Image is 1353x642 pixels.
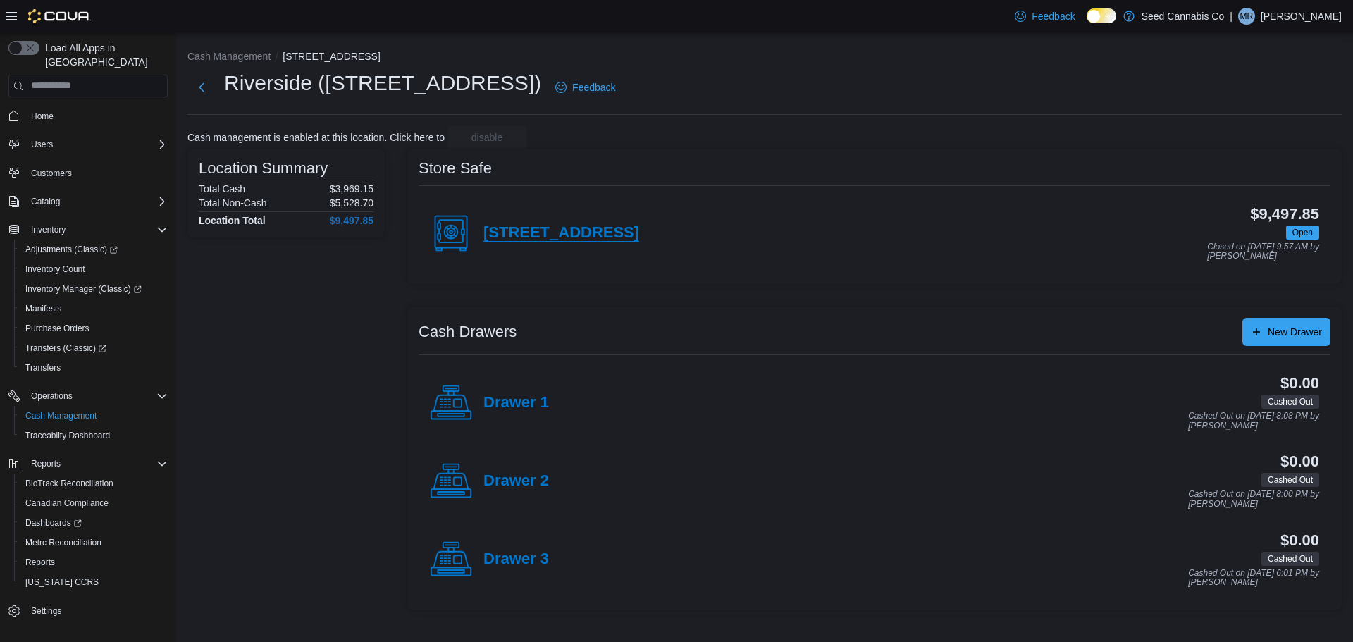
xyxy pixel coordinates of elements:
button: Catalog [3,192,173,211]
span: Home [25,107,168,125]
a: Feedback [1009,2,1080,30]
span: Reports [25,455,168,472]
span: Cash Management [20,407,168,424]
a: Transfers [20,359,66,376]
button: Catalog [25,193,66,210]
button: New Drawer [1242,318,1330,346]
button: Reports [3,454,173,474]
button: Customers [3,163,173,183]
button: BioTrack Reconciliation [14,474,173,493]
span: Dashboards [25,517,82,529]
span: Cashed Out [1261,552,1319,566]
h3: Store Safe [419,160,492,177]
span: Inventory Manager (Classic) [25,283,142,295]
button: Operations [25,388,78,405]
span: Purchase Orders [20,320,168,337]
p: Cashed Out on [DATE] 8:08 PM by [PERSON_NAME] [1188,412,1319,431]
button: Purchase Orders [14,319,173,338]
button: Users [3,135,173,154]
h3: $0.00 [1280,375,1319,392]
span: Adjustments (Classic) [20,241,168,258]
a: Adjustments (Classic) [20,241,123,258]
span: disable [471,130,502,144]
button: Users [25,136,58,153]
span: BioTrack Reconciliation [20,475,168,492]
h3: Cash Drawers [419,323,517,340]
nav: An example of EuiBreadcrumbs [187,49,1342,66]
span: Cashed Out [1268,395,1313,408]
span: Open [1286,226,1319,240]
span: Customers [25,164,168,182]
span: Transfers (Classic) [25,342,106,354]
a: Traceabilty Dashboard [20,427,116,444]
h4: Drawer 1 [483,394,549,412]
span: Inventory Manager (Classic) [20,280,168,297]
p: Closed on [DATE] 9:57 AM by [PERSON_NAME] [1207,242,1319,261]
a: Settings [25,603,67,619]
a: Dashboards [20,514,87,531]
a: Manifests [20,300,67,317]
p: Cash management is enabled at this location. Click here to [187,132,445,143]
span: Operations [25,388,168,405]
a: Adjustments (Classic) [14,240,173,259]
span: Cashed Out [1268,474,1313,486]
span: Settings [25,602,168,619]
span: Traceabilty Dashboard [25,430,110,441]
span: Feedback [572,80,615,94]
a: Customers [25,165,78,182]
span: Cashed Out [1268,553,1313,565]
p: $3,969.15 [330,183,373,195]
a: Purchase Orders [20,320,95,337]
h4: Drawer 2 [483,472,549,490]
button: Cash Management [14,406,173,426]
span: Cashed Out [1261,395,1319,409]
span: Users [31,139,53,150]
button: [STREET_ADDRESS] [283,51,380,62]
a: Canadian Compliance [20,495,114,512]
span: Traceabilty Dashboard [20,427,168,444]
span: BioTrack Reconciliation [25,478,113,489]
span: Catalog [31,196,60,207]
h3: $0.00 [1280,532,1319,549]
span: Metrc Reconciliation [20,534,168,551]
span: Transfers [25,362,61,374]
button: Inventory [25,221,71,238]
p: [PERSON_NAME] [1261,8,1342,25]
button: [US_STATE] CCRS [14,572,173,592]
span: Washington CCRS [20,574,168,591]
h4: [STREET_ADDRESS] [483,224,639,242]
span: Users [25,136,168,153]
button: Reports [14,553,173,572]
button: Inventory Count [14,259,173,279]
a: Feedback [550,73,621,101]
span: Inventory Count [25,264,85,275]
span: Canadian Compliance [25,498,109,509]
div: Matty Roper [1238,8,1255,25]
button: Metrc Reconciliation [14,533,173,553]
p: | [1230,8,1232,25]
span: Home [31,111,54,122]
button: Home [3,106,173,126]
button: Traceabilty Dashboard [14,426,173,445]
span: Customers [31,168,72,179]
button: Transfers [14,358,173,378]
span: Operations [31,390,73,402]
span: Manifests [25,303,61,314]
span: Feedback [1032,9,1075,23]
h4: Location Total [199,215,266,226]
span: Catalog [25,193,168,210]
span: Reports [25,557,55,568]
h6: Total Non-Cash [199,197,267,209]
span: MR [1240,8,1254,25]
a: Transfers (Classic) [20,340,112,357]
button: Canadian Compliance [14,493,173,513]
button: Manifests [14,299,173,319]
a: Transfers (Classic) [14,338,173,358]
span: Reports [31,458,61,469]
span: Open [1292,226,1313,239]
h3: $0.00 [1280,453,1319,470]
button: disable [447,126,526,149]
a: Home [25,108,59,125]
span: Reports [20,554,168,571]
